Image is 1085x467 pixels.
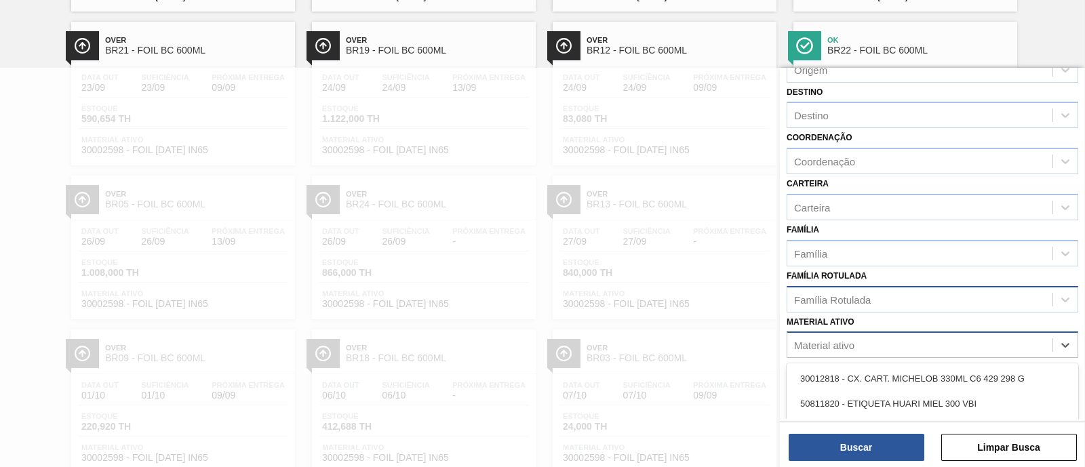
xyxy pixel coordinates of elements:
div: 50811820 - ETIQUETA HUARI MIEL 300 VBI [787,391,1078,416]
a: ÍconeOverBR19 - FOIL BC 600MLData out24/09Suficiência24/09Próxima Entrega13/09Estoque1.122,000 TH... [302,12,542,165]
span: Over [346,36,529,44]
img: Ícone [315,37,332,54]
label: Família Rotulada [787,271,867,281]
label: Destino [787,87,823,97]
div: Família Rotulada [794,293,871,305]
span: Ok [827,36,1010,44]
a: ÍconeOkBR22 - FOIL BC 600MLData out24/09Suficiência24/09Próxima Entrega09/09Estoque0,000 THMateri... [783,12,1024,165]
a: ÍconeOverBR12 - FOIL BC 600MLData out24/09Suficiência24/09Próxima Entrega09/09Estoque83,080 THMat... [542,12,783,165]
div: Destino [794,110,829,121]
span: Over [587,36,770,44]
div: Família [794,247,827,259]
label: Coordenação [787,133,852,142]
div: Material ativo [794,340,854,351]
div: 30012818 - CX. CART. MICHELOB 330ML C6 429 298 G [787,366,1078,391]
div: 30004352 - ETIQUETA ROXO 2593C MEIO CORTE LINER [787,416,1078,441]
div: Carteira [794,201,830,213]
label: Material ativo [787,317,854,327]
a: ÍconeOverBR21 - FOIL BC 600MLData out23/09Suficiência23/09Próxima Entrega09/09Estoque590,654 THMa... [61,12,302,165]
span: BR21 - FOIL BC 600ML [105,45,288,56]
img: Ícone [796,37,813,54]
label: Família [787,225,819,235]
img: Ícone [74,37,91,54]
img: Ícone [555,37,572,54]
span: BR12 - FOIL BC 600ML [587,45,770,56]
span: BR19 - FOIL BC 600ML [346,45,529,56]
div: Origem [794,64,827,75]
div: Coordenação [794,156,855,167]
label: Carteira [787,179,829,188]
span: BR22 - FOIL BC 600ML [827,45,1010,56]
span: Over [105,36,288,44]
